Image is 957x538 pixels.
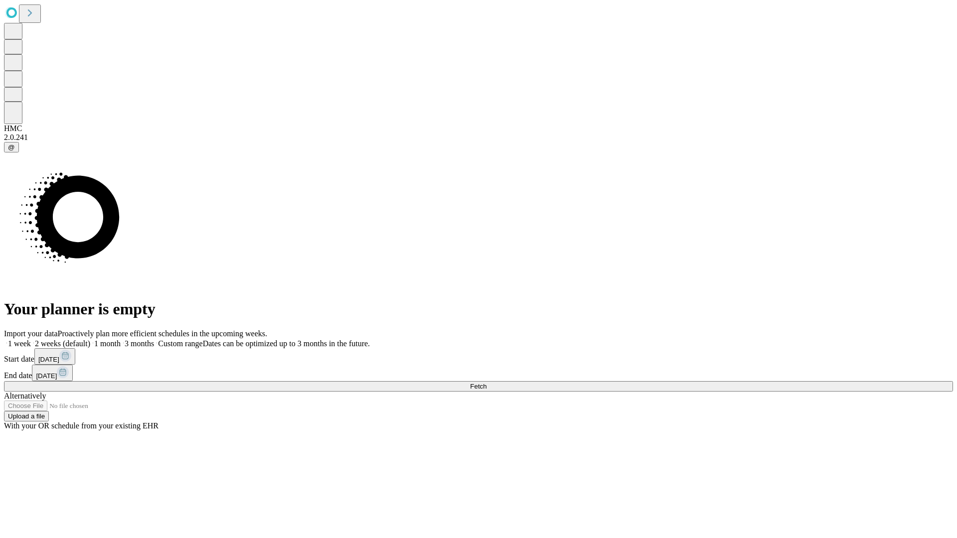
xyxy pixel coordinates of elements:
[38,356,59,363] span: [DATE]
[158,339,202,348] span: Custom range
[36,372,57,380] span: [DATE]
[35,339,90,348] span: 2 weeks (default)
[4,300,953,318] h1: Your planner is empty
[470,383,486,390] span: Fetch
[58,329,267,338] span: Proactively plan more efficient schedules in the upcoming weeks.
[32,365,73,381] button: [DATE]
[4,381,953,392] button: Fetch
[4,421,159,430] span: With your OR schedule from your existing EHR
[4,365,953,381] div: End date
[4,411,49,421] button: Upload a file
[34,348,75,365] button: [DATE]
[4,392,46,400] span: Alternatively
[4,133,953,142] div: 2.0.241
[4,142,19,152] button: @
[4,124,953,133] div: HMC
[4,348,953,365] div: Start date
[8,143,15,151] span: @
[125,339,154,348] span: 3 months
[203,339,370,348] span: Dates can be optimized up to 3 months in the future.
[8,339,31,348] span: 1 week
[94,339,121,348] span: 1 month
[4,329,58,338] span: Import your data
